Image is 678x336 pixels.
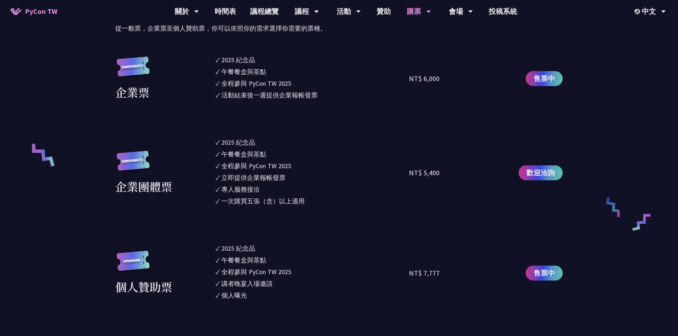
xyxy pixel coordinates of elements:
img: sponsor.43e6a3a.svg [115,251,151,278]
div: 一次購買五張（含）以上適用 [221,196,305,206]
span: 歡迎洽詢 [526,167,555,178]
li: ✓ [216,55,409,65]
div: 企業團體票 [115,178,172,195]
div: 全程參與 PyCon TW 2025 [221,267,291,277]
li: ✓ [216,173,409,182]
span: PyCon TW [25,6,57,17]
li: ✓ [216,267,409,277]
li: ✓ [216,79,409,88]
div: NT$ 7,777 [409,268,440,278]
div: 專人服務接洽 [221,185,260,194]
span: 售票中 [534,268,555,278]
div: 個人曝光 [221,290,247,300]
div: 午餐餐盒與茶點 [221,67,266,76]
li: ✓ [216,290,409,300]
div: 午餐餐盒與茶點 [221,149,266,159]
li: ✓ [216,67,409,76]
div: NT$ 6,000 [409,73,440,84]
div: NT$ 5,400 [409,167,440,178]
div: 2025 紀念品 [221,138,255,147]
a: 歡迎洽詢 [519,165,563,180]
li: ✓ [216,138,409,147]
div: 個人贊助票 [115,278,172,295]
li: ✓ [216,255,409,265]
div: 全程參與 PyCon TW 2025 [221,161,291,171]
img: corporate.a587c14.svg [115,57,151,84]
li: ✓ [216,244,409,253]
a: 售票中 [526,266,563,281]
li: ✓ [216,149,409,159]
li: ✓ [216,185,409,194]
div: 午餐餐盒與茶點 [221,255,266,265]
div: 企業票 [115,84,149,101]
a: 售票中 [526,71,563,86]
div: 2025 紀念品 [221,244,255,253]
img: corporate.a587c14.svg [115,151,151,178]
a: PyCon TW [4,2,64,20]
p: 從一般票，企業票至個人贊助票，你可以依照你的需求選擇你需要的票種。 [115,23,563,34]
li: ✓ [216,279,409,288]
span: 售票中 [534,73,555,84]
div: 講者晚宴入場邀請 [221,279,273,288]
img: Home icon of PyCon TW 2025 [11,8,21,15]
li: ✓ [216,196,409,206]
div: 2025 紀念品 [221,55,255,65]
div: 全程參與 PyCon TW 2025 [221,79,291,88]
div: 活動結束後一週提供企業報帳發票 [221,90,317,100]
div: 立即提供企業報帳發票 [221,173,285,182]
li: ✓ [216,90,409,100]
img: Locale Icon [635,9,642,14]
li: ✓ [216,161,409,171]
